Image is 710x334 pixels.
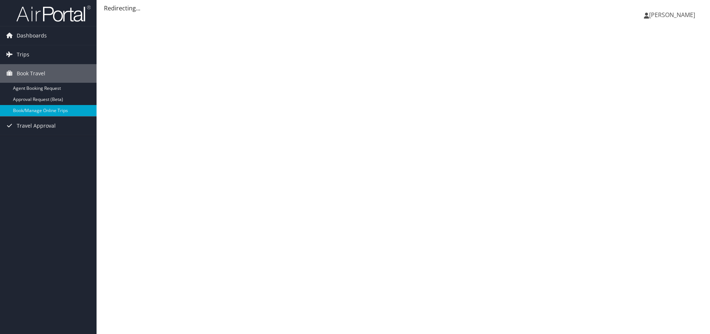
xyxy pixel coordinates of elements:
[16,5,91,22] img: airportal-logo.png
[17,26,47,45] span: Dashboards
[649,11,695,19] span: [PERSON_NAME]
[17,64,45,83] span: Book Travel
[104,4,703,13] div: Redirecting...
[644,4,703,26] a: [PERSON_NAME]
[17,45,29,64] span: Trips
[17,117,56,135] span: Travel Approval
